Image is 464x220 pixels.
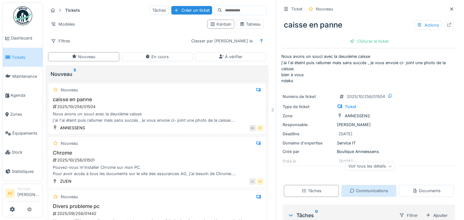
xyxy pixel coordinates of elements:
[3,143,43,162] a: Stock
[283,94,334,100] div: Numéro de ticket
[61,194,78,200] div: Nouveau
[283,113,334,119] div: Zone
[283,104,334,110] div: Type de ticket
[3,105,43,124] a: Zones
[283,140,455,146] div: Service IT
[288,211,394,219] div: Tâches
[61,87,78,93] div: Nouveau
[74,70,76,78] sup: 5
[423,211,450,220] div: Ajouter
[249,178,256,185] div: VL
[51,111,263,123] div: Nous avons un souci avec la deuxième caisse j'ai l'ai éteint puis rallumer mais sans succès , je ...
[10,92,40,98] span: Agenda
[302,188,321,194] div: Tâches
[283,140,334,146] div: Domaine d'expertise
[3,67,43,86] a: Maintenance
[52,104,263,110] div: 2025/10/256/01504
[257,125,263,131] div: AF
[347,37,391,46] div: Clôturer le ticket
[281,17,456,33] div: caisse en panne
[72,54,95,60] div: Nouveau
[51,150,263,156] h3: Chrome
[345,104,356,110] div: Ticket
[10,111,40,117] span: Zones
[396,211,421,220] div: Filtrer
[291,6,302,12] div: Ticket
[412,188,441,194] div: Documents
[345,113,370,119] div: ANNESSENS
[150,6,169,15] div: Tâches
[347,94,385,100] div: 2025/10/256/01504
[48,20,78,29] div: Modèles
[12,73,40,79] span: Maintenance
[414,21,442,30] div: Actions
[51,70,264,78] div: Nouveau
[3,29,43,48] a: Dashboard
[339,131,352,137] div: [DATE]
[249,125,256,131] div: BA
[3,48,43,67] a: Tickets
[5,186,40,202] a: AF Manager[PERSON_NAME]
[219,54,242,60] div: À vérifier
[52,211,263,217] div: 2025/09/256/01442
[283,131,334,137] div: Deadline
[12,168,40,174] span: Statistiques
[171,6,212,15] div: Créer un ticket
[283,122,334,128] div: Responsable
[240,21,261,27] div: Tableau
[188,36,255,46] div: Classer par [PERSON_NAME] le
[3,86,43,105] a: Agenda
[283,149,455,155] div: Boutique Anneessens
[48,36,73,46] div: Filtres
[13,6,32,25] img: Badge_color-CXgf-gQk.svg
[210,21,231,27] div: Kanban
[12,130,40,136] span: Équipements
[51,96,263,102] h3: caisse en panne
[283,122,455,128] div: [PERSON_NAME]
[281,53,456,84] p: Nous avons un souci avec la deuxième caisse j'ai l'ai éteint puis rallumer mais sans succès , je ...
[257,178,263,185] div: AF
[11,35,40,41] span: Dashboard
[3,162,43,181] a: Statistiques
[17,186,40,200] li: [PERSON_NAME]
[5,189,15,198] li: AF
[283,149,334,155] div: Créé par
[52,157,263,163] div: 2025/10/256/01501
[63,7,82,13] strong: Tickets
[61,140,78,146] div: Nouveau
[17,186,40,191] div: Manager
[145,54,169,60] div: En cours
[350,188,388,194] div: Communications
[315,211,318,219] sup: 0
[51,164,263,176] div: Pouvez-vous m'installer Chrome sur mon PC. Pour avoir accès à tous les documents sur le site des ...
[60,178,71,184] div: ZUEN
[12,149,40,155] span: Stock
[316,6,333,12] div: Nouveau
[3,124,43,143] a: Équipements
[60,125,85,131] div: ANNESSENS
[12,54,40,60] span: Tickets
[345,162,395,171] div: Voir tous les détails
[51,203,263,209] h3: Divers probleme pc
